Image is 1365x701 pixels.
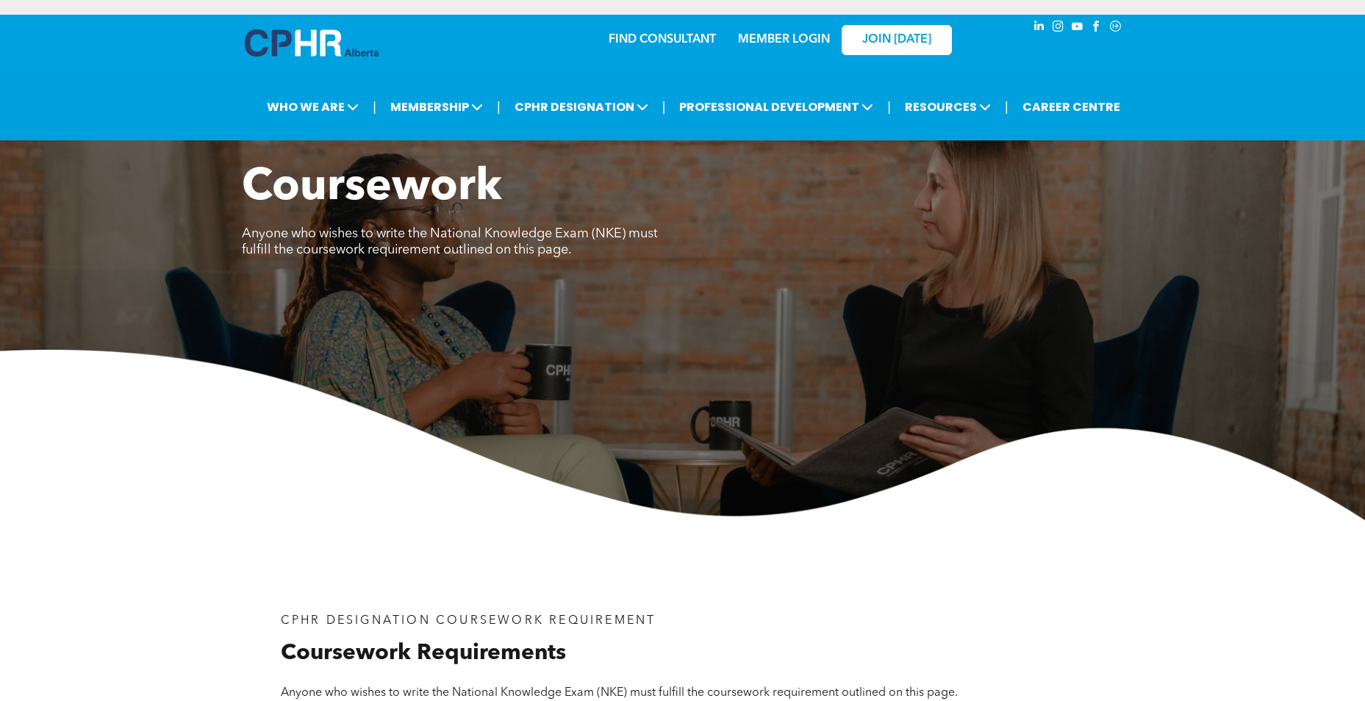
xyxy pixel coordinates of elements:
[900,93,995,121] span: RESOURCES
[1005,92,1008,122] li: |
[738,34,830,46] a: MEMBER LOGIN
[510,93,653,121] span: CPHR DESIGNATION
[1031,18,1047,38] a: linkedin
[242,166,502,210] span: Coursework
[281,687,958,699] span: Anyone who wishes to write the National Knowledge Exam (NKE) must fulfill the coursework requirem...
[1018,93,1125,121] a: CAREER CENTRE
[386,93,487,121] span: MEMBERSHIP
[675,93,878,121] span: PROFESSIONAL DEVELOPMENT
[1050,18,1067,38] a: instagram
[245,29,379,57] img: A blue and white logo for cp alberta
[1070,18,1086,38] a: youtube
[887,92,891,122] li: |
[662,92,666,122] li: |
[242,227,658,256] span: Anyone who wishes to write the National Knowledge Exam (NKE) must fulfill the coursework requirem...
[373,92,376,122] li: |
[497,92,501,122] li: |
[1108,18,1124,38] a: Social network
[262,93,363,121] span: WHO WE ARE
[842,25,952,55] a: JOIN [DATE]
[862,33,931,47] span: JOIN [DATE]
[609,34,716,46] a: FIND CONSULTANT
[281,642,566,664] span: Coursework Requirements
[1089,18,1105,38] a: facebook
[281,615,656,627] span: CPHR DESIGNATION COURSEWORK REQUIREMENT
